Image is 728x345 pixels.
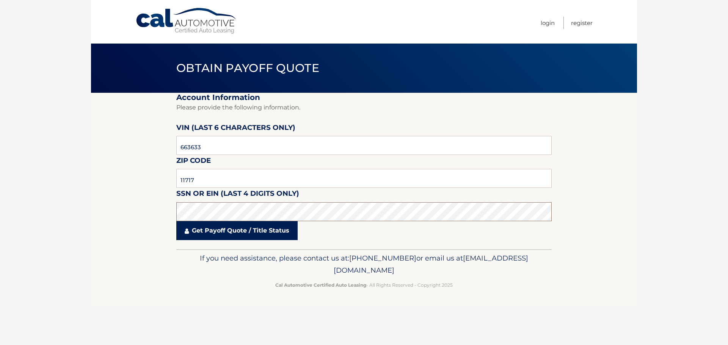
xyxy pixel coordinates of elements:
[176,221,298,240] a: Get Payoff Quote / Title Status
[181,281,547,289] p: - All Rights Reserved - Copyright 2025
[541,17,555,29] a: Login
[135,8,238,34] a: Cal Automotive
[181,252,547,276] p: If you need assistance, please contact us at: or email us at
[176,188,299,202] label: SSN or EIN (last 4 digits only)
[176,122,295,136] label: VIN (last 6 characters only)
[176,61,319,75] span: Obtain Payoff Quote
[176,102,552,113] p: Please provide the following information.
[176,93,552,102] h2: Account Information
[571,17,593,29] a: Register
[176,155,211,169] label: Zip Code
[349,254,416,262] span: [PHONE_NUMBER]
[275,282,366,288] strong: Cal Automotive Certified Auto Leasing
